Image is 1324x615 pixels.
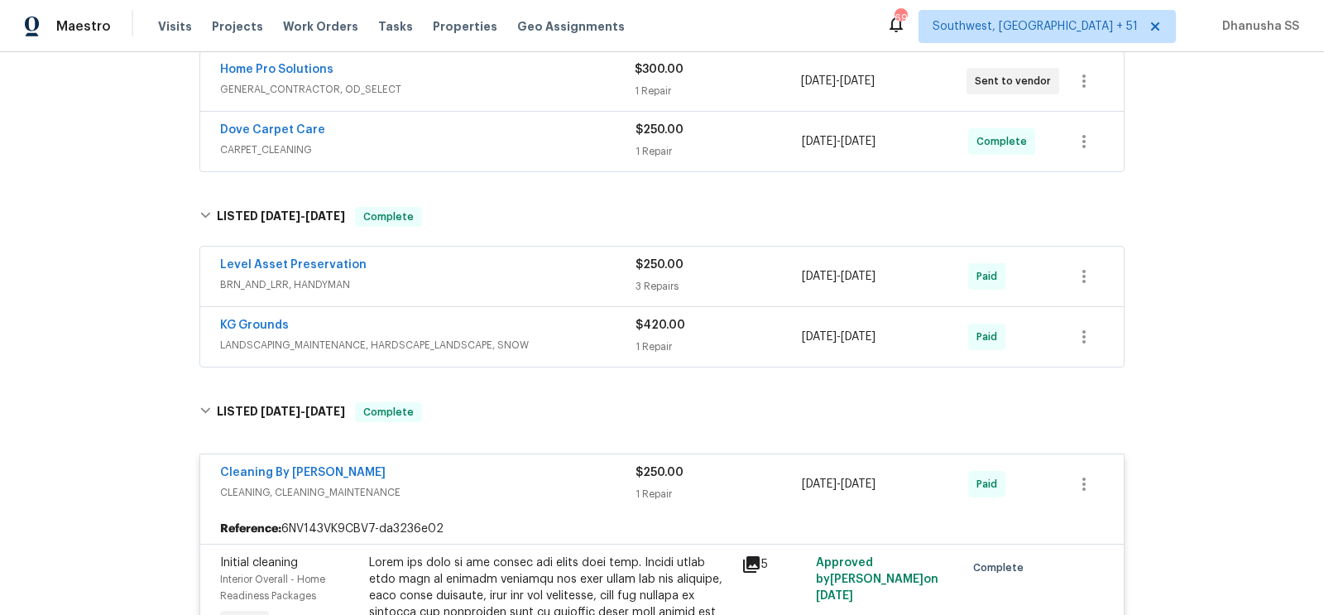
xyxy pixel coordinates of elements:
[841,136,875,147] span: [DATE]
[976,329,1004,345] span: Paid
[801,73,875,89] span: -
[220,320,289,331] a: KG Grounds
[217,402,345,422] h6: LISTED
[220,574,325,601] span: Interior Overall - Home Readiness Packages
[802,271,837,282] span: [DATE]
[220,276,636,293] span: BRN_AND_LRR, HANDYMAN
[635,64,684,75] span: $300.00
[976,476,1004,492] span: Paid
[357,404,420,420] span: Complete
[636,143,802,160] div: 1 Repair
[194,190,1130,243] div: LISTED [DATE]-[DATE]Complete
[841,271,875,282] span: [DATE]
[261,210,300,222] span: [DATE]
[976,133,1034,150] span: Complete
[56,18,111,35] span: Maestro
[220,484,636,501] span: CLEANING, CLEANING_MAINTENANCE
[305,210,345,222] span: [DATE]
[194,386,1130,439] div: LISTED [DATE]-[DATE]Complete
[802,329,875,345] span: -
[635,83,800,99] div: 1 Repair
[976,268,1004,285] span: Paid
[895,10,906,26] div: 693
[220,142,636,158] span: CARPET_CLEANING
[261,210,345,222] span: -
[212,18,263,35] span: Projects
[933,18,1138,35] span: Southwest, [GEOGRAPHIC_DATA] + 51
[220,467,386,478] a: Cleaning By [PERSON_NAME]
[636,486,802,502] div: 1 Repair
[802,478,837,490] span: [DATE]
[636,278,802,295] div: 3 Repairs
[220,521,281,537] b: Reference:
[973,560,1030,576] span: Complete
[741,555,806,574] div: 5
[816,590,853,602] span: [DATE]
[801,75,836,87] span: [DATE]
[841,331,875,343] span: [DATE]
[220,259,367,271] a: Level Asset Preservation
[200,514,1124,544] div: 6NV143VK9CBV7-da3236e02
[636,259,684,271] span: $250.00
[840,75,875,87] span: [DATE]
[802,331,837,343] span: [DATE]
[158,18,192,35] span: Visits
[217,207,345,227] h6: LISTED
[220,81,635,98] span: GENERAL_CONTRACTOR, OD_SELECT
[636,467,684,478] span: $250.00
[636,320,685,331] span: $420.00
[816,557,938,602] span: Approved by [PERSON_NAME] on
[220,124,325,136] a: Dove Carpet Care
[1216,18,1299,35] span: Dhanusha SS
[636,124,684,136] span: $250.00
[636,339,802,355] div: 1 Repair
[802,136,837,147] span: [DATE]
[841,478,875,490] span: [DATE]
[283,18,358,35] span: Work Orders
[220,557,298,569] span: Initial cleaning
[975,73,1058,89] span: Sent to vendor
[220,64,333,75] a: Home Pro Solutions
[802,133,875,150] span: -
[433,18,497,35] span: Properties
[261,406,300,417] span: [DATE]
[517,18,625,35] span: Geo Assignments
[802,268,875,285] span: -
[378,21,413,32] span: Tasks
[305,406,345,417] span: [DATE]
[220,337,636,353] span: LANDSCAPING_MAINTENANCE, HARDSCAPE_LANDSCAPE, SNOW
[357,209,420,225] span: Complete
[802,476,875,492] span: -
[261,406,345,417] span: -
